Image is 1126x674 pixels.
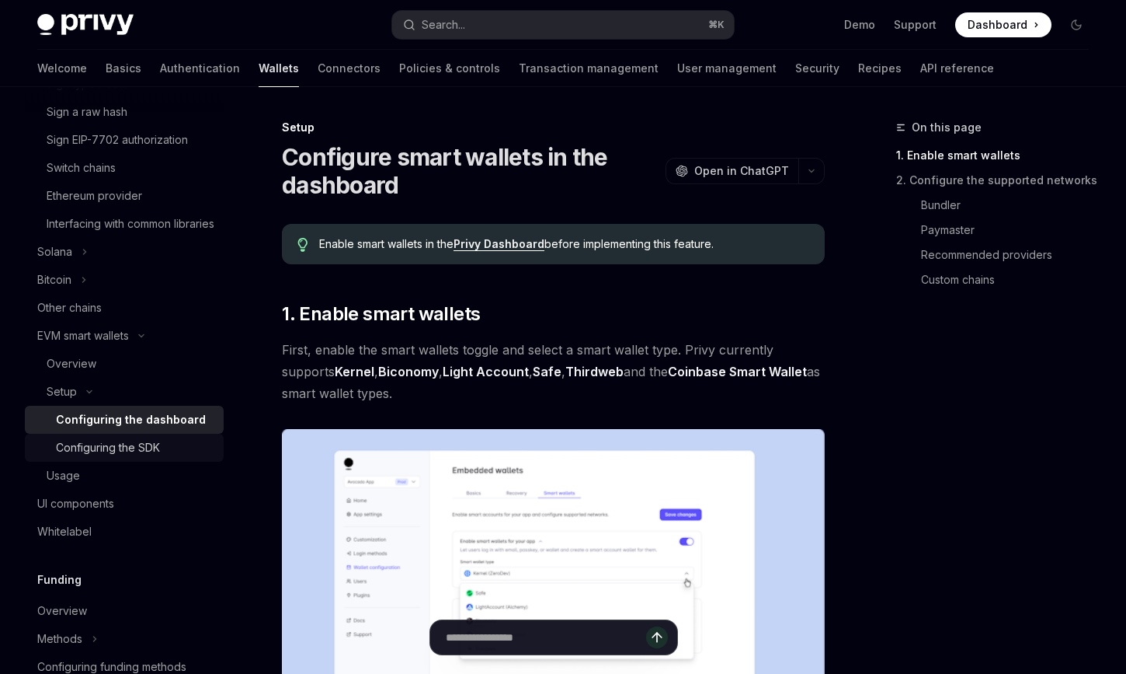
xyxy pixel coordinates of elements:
a: Other chains [25,294,224,322]
span: 1. Enable smart wallets [282,302,480,327]
span: Dashboard [968,17,1027,33]
a: Policies & controls [399,50,500,87]
a: Overview [25,597,224,625]
a: Whitelabel [25,518,224,546]
a: Interfacing with common libraries [25,210,224,238]
div: Other chains [37,299,102,317]
a: Authentication [160,50,240,87]
a: Safe [533,364,561,380]
div: Sign a raw hash [47,103,127,121]
button: Open in ChatGPT [666,158,798,184]
span: Enable smart wallets in the before implementing this feature. [319,236,809,252]
div: Bitcoin [37,271,71,289]
div: EVM smart wallets [37,327,129,345]
a: Light Account [443,364,529,380]
a: Dashboard [955,12,1051,37]
a: Support [894,17,937,33]
h1: Configure smart wallets in the dashboard [282,143,659,199]
div: Switch chains [47,159,116,177]
a: Wallets [259,50,299,87]
a: Connectors [318,50,381,87]
div: Search... [422,16,465,34]
span: ⌘ K [708,19,725,31]
a: Demo [844,17,875,33]
a: 1. Enable smart wallets [896,143,1101,168]
a: Security [795,50,839,87]
h5: Funding [37,571,82,589]
div: Configuring the dashboard [56,410,206,429]
button: Toggle dark mode [1064,12,1089,37]
svg: Tip [297,238,308,252]
a: Usage [25,462,224,490]
div: Ethereum provider [47,187,142,205]
div: Whitelabel [37,522,92,541]
a: Thirdweb [565,364,624,380]
a: Transaction management [519,50,659,87]
button: Search...⌘K [392,11,735,39]
a: 2. Configure the supported networks [896,168,1101,193]
div: UI components [37,494,114,513]
div: Overview [37,602,87,620]
a: Recipes [858,50,902,87]
a: Recommended providers [921,243,1101,267]
div: Sign EIP-7702 authorization [47,131,188,149]
div: Methods [37,630,82,648]
a: Privy Dashboard [454,237,544,251]
a: Kernel [335,364,374,380]
a: Welcome [37,50,87,87]
span: First, enable the smart wallets toggle and select a smart wallet type. Privy currently supports ,... [282,339,825,404]
button: Send message [646,627,668,648]
span: Open in ChatGPT [694,163,789,179]
div: Configuring the SDK [56,438,160,457]
a: Overview [25,350,224,378]
div: Usage [47,466,80,485]
img: dark logo [37,14,134,36]
div: Overview [47,354,96,373]
div: Solana [37,243,72,261]
a: Basics [106,50,141,87]
div: Setup [47,382,77,401]
a: Ethereum provider [25,182,224,210]
a: Coinbase Smart Wallet [668,364,807,380]
a: Biconomy [378,364,439,380]
a: User management [677,50,777,87]
a: Custom chains [921,267,1101,292]
a: Bundler [921,193,1101,218]
div: Interfacing with common libraries [47,215,214,233]
span: On this page [912,118,982,137]
a: Sign EIP-7702 authorization [25,126,224,154]
a: UI components [25,490,224,518]
a: Configuring the dashboard [25,406,224,434]
a: Switch chains [25,154,224,182]
a: Paymaster [921,218,1101,243]
div: Setup [282,120,825,135]
a: Configuring the SDK [25,434,224,462]
a: Sign a raw hash [25,98,224,126]
a: API reference [920,50,994,87]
